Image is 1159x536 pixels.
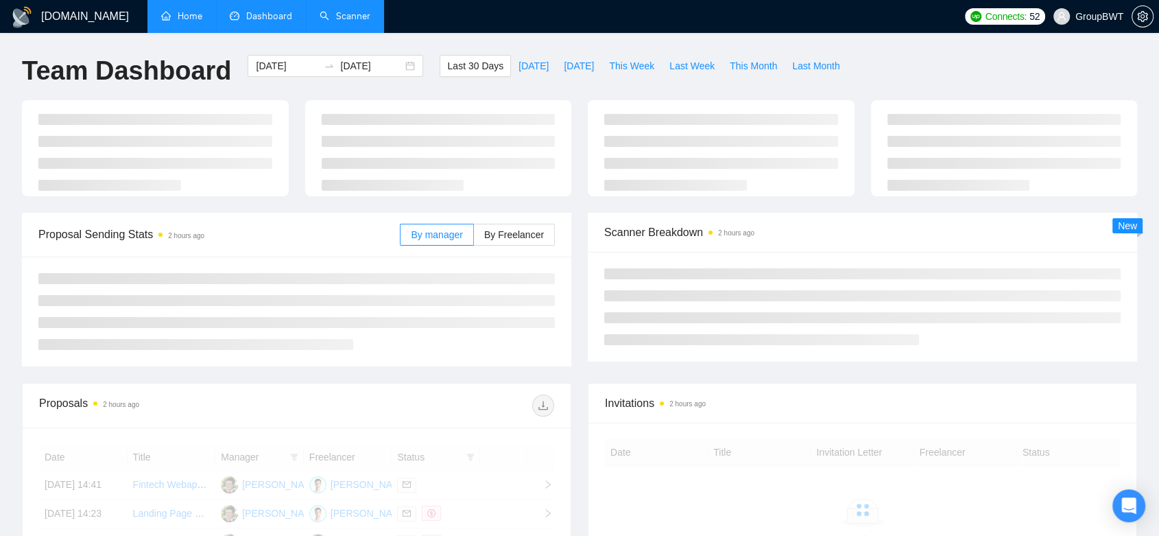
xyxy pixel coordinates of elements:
[320,10,370,22] a: searchScanner
[447,58,503,73] span: Last 30 Days
[662,55,722,77] button: Last Week
[511,55,556,77] button: [DATE]
[556,55,601,77] button: [DATE]
[970,11,981,22] img: upwork-logo.png
[22,55,231,87] h1: Team Dashboard
[785,55,847,77] button: Last Month
[1057,12,1066,21] span: user
[103,401,139,408] time: 2 hours ago
[246,10,292,22] span: Dashboard
[1112,489,1145,522] div: Open Intercom Messenger
[1132,11,1154,22] a: setting
[324,60,335,71] span: to
[985,9,1027,24] span: Connects:
[669,400,706,408] time: 2 hours ago
[1132,5,1154,27] button: setting
[411,229,462,240] span: By manager
[39,395,297,417] div: Proposals
[324,60,335,71] span: swap-right
[256,58,318,73] input: Start date
[484,229,544,240] span: By Freelancer
[11,6,33,28] img: logo
[604,224,1121,241] span: Scanner Breakdown
[161,10,202,22] a: homeHome
[1029,9,1040,24] span: 52
[168,232,204,240] time: 2 hours ago
[605,395,1120,412] span: Invitations
[609,58,654,73] span: This Week
[601,55,662,77] button: This Week
[669,58,715,73] span: Last Week
[730,58,777,73] span: This Month
[340,58,403,73] input: End date
[1118,220,1137,231] span: New
[518,58,549,73] span: [DATE]
[722,55,785,77] button: This Month
[564,58,594,73] span: [DATE]
[440,55,511,77] button: Last 30 Days
[1132,11,1153,22] span: setting
[230,11,239,21] span: dashboard
[792,58,839,73] span: Last Month
[38,226,400,243] span: Proposal Sending Stats
[718,229,754,237] time: 2 hours ago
